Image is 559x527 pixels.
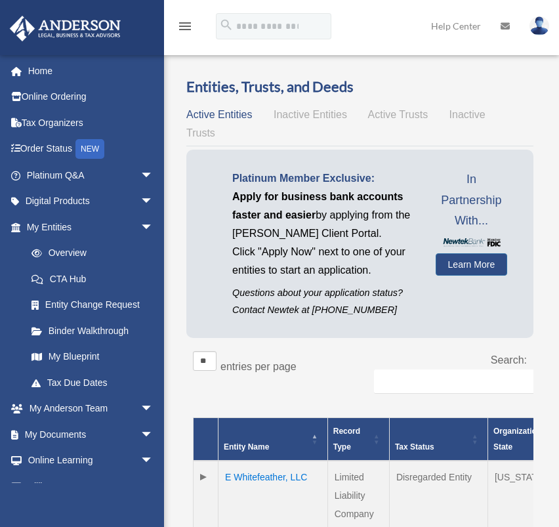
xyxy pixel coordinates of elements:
[220,361,297,372] label: entries per page
[9,110,173,136] a: Tax Organizers
[333,427,360,452] span: Record Type
[9,58,173,84] a: Home
[9,473,173,499] a: Billingarrow_drop_down
[274,109,347,120] span: Inactive Entities
[218,418,328,461] th: Entity Name: Activate to invert sorting
[18,344,167,370] a: My Blueprint
[18,240,160,266] a: Overview
[219,18,234,32] i: search
[232,285,416,318] p: Questions about your application status? Contact Newtek at [PHONE_NUMBER]
[232,188,416,243] p: by applying from the [PERSON_NAME] Client Portal.
[9,396,173,422] a: My Anderson Teamarrow_drop_down
[436,253,507,276] a: Learn More
[75,139,104,159] div: NEW
[9,214,167,240] a: My Entitiesarrow_drop_down
[18,369,167,396] a: Tax Due Dates
[529,16,549,35] img: User Pic
[18,266,167,292] a: CTA Hub
[224,442,269,452] span: Entity Name
[232,243,416,280] p: Click "Apply Now" next to one of your entities to start an application.
[9,448,173,474] a: Online Learningarrow_drop_down
[389,418,487,461] th: Tax Status: Activate to sort
[491,354,527,366] label: Search:
[186,109,486,138] span: Inactive Trusts
[395,442,434,452] span: Tax Status
[177,23,193,34] a: menu
[18,292,167,318] a: Entity Change Request
[232,169,416,188] p: Platinum Member Exclusive:
[186,109,252,120] span: Active Entities
[368,109,428,120] span: Active Trusts
[186,77,533,97] h3: Entities, Trusts, and Deeds
[493,427,541,452] span: Organization State
[140,473,167,500] span: arrow_drop_down
[140,188,167,215] span: arrow_drop_down
[9,421,173,448] a: My Documentsarrow_drop_down
[6,16,125,41] img: Anderson Advisors Platinum Portal
[140,448,167,474] span: arrow_drop_down
[18,318,167,344] a: Binder Walkthrough
[232,191,404,221] span: Apply for business bank accounts faster and easier
[140,214,167,241] span: arrow_drop_down
[9,84,173,110] a: Online Ordering
[9,136,173,163] a: Order StatusNEW
[140,396,167,423] span: arrow_drop_down
[140,421,167,448] span: arrow_drop_down
[442,238,501,247] img: NewtekBankLogoSM.png
[436,169,507,232] span: In Partnership With...
[9,188,173,215] a: Digital Productsarrow_drop_down
[177,18,193,34] i: menu
[9,162,173,188] a: Platinum Q&Aarrow_drop_down
[327,418,389,461] th: Record Type: Activate to sort
[140,162,167,189] span: arrow_drop_down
